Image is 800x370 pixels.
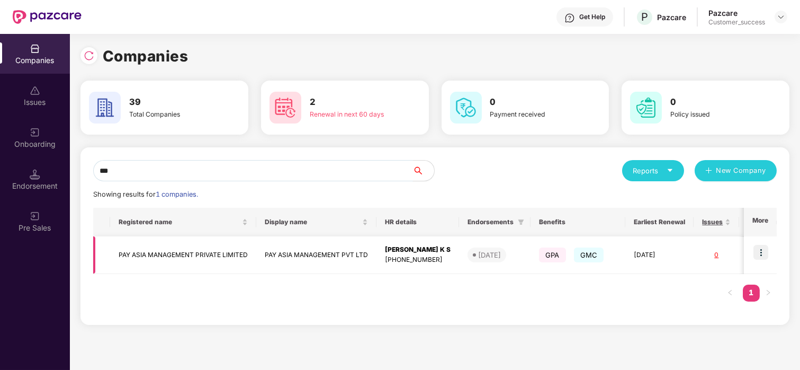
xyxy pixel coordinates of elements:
[490,109,574,119] div: Payment received
[702,250,731,260] div: 0
[531,208,625,236] th: Benefits
[694,208,739,236] th: Issues
[744,208,777,236] th: More
[702,218,723,226] span: Issues
[84,50,94,61] img: svg+xml;base64,PHN2ZyBpZD0iUmVsb2FkLTMyeDMyIiB4bWxucz0iaHR0cDovL3d3dy53My5vcmcvMjAwMC9zdmciIHdpZH...
[110,208,256,236] th: Registered name
[478,250,501,260] div: [DATE]
[30,43,40,54] img: svg+xml;base64,PHN2ZyBpZD0iQ29tcGFuaWVzIiB4bWxucz0iaHR0cDovL3d3dy53My5vcmcvMjAwMC9zdmciIHdpZHRoPS...
[705,167,712,175] span: plus
[722,285,739,302] li: Previous Page
[30,85,40,96] img: svg+xml;base64,PHN2ZyBpZD0iSXNzdWVzX2Rpc2FibGVkIiB4bWxucz0iaHR0cDovL3d3dy53My5vcmcvMjAwMC9zdmciIH...
[667,167,673,174] span: caret-down
[765,289,771,296] span: right
[412,160,435,181] button: search
[385,255,451,265] div: [PHONE_NUMBER]
[516,216,526,228] span: filter
[539,248,566,262] span: GPA
[129,95,213,109] h3: 39
[625,236,694,274] td: [DATE]
[310,109,394,119] div: Renewal in next 60 days
[743,285,760,302] li: 1
[708,8,765,18] div: Pazcare
[760,285,777,302] button: right
[777,13,785,21] img: svg+xml;base64,PHN2ZyBpZD0iRHJvcGRvd24tMzJ4MzIiIHhtbG5zPSJodHRwOi8vd3d3LnczLm9yZy8yMDAwL3N2ZyIgd2...
[310,95,394,109] h3: 2
[670,109,754,119] div: Policy issued
[119,218,240,226] span: Registered name
[129,109,213,119] div: Total Companies
[574,248,604,262] span: GMC
[743,285,760,301] a: 1
[727,289,733,296] span: left
[103,45,188,68] h1: Companies
[30,211,40,222] img: svg+xml;base64,PHN2ZyB3aWR0aD0iMjAiIGhlaWdodD0iMjAiIHZpZXdCb3g9IjAgMCAyMCAyMCIgZmlsbD0ibm9uZSIgeG...
[670,95,754,109] h3: 0
[760,285,777,302] li: Next Page
[450,92,482,124] img: svg+xml;base64,PHN2ZyB4bWxucz0iaHR0cDovL3d3dy53My5vcmcvMjAwMC9zdmciIHdpZHRoPSI2MCIgaGVpZ2h0PSI2MC...
[625,208,694,236] th: Earliest Renewal
[753,245,768,260] img: icon
[412,166,434,175] span: search
[93,190,198,198] span: Showing results for
[269,92,301,124] img: svg+xml;base64,PHN2ZyB4bWxucz0iaHR0cDovL3d3dy53My5vcmcvMjAwMC9zdmciIHdpZHRoPSI2MCIgaGVpZ2h0PSI2MC...
[630,92,662,124] img: svg+xml;base64,PHN2ZyB4bWxucz0iaHR0cDovL3d3dy53My5vcmcvMjAwMC9zdmciIHdpZHRoPSI2MCIgaGVpZ2h0PSI2MC...
[468,218,514,226] span: Endorsements
[579,13,605,21] div: Get Help
[256,236,376,274] td: PAY ASIA MANAGEMENT PVT LTD
[716,165,767,176] span: New Company
[564,13,575,23] img: svg+xml;base64,PHN2ZyBpZD0iSGVscC0zMngzMiIgeG1sbnM9Imh0dHA6Ly93d3cudzMub3JnLzIwMDAvc3ZnIiB3aWR0aD...
[722,285,739,302] button: left
[30,169,40,180] img: svg+xml;base64,PHN2ZyB3aWR0aD0iMTQuNSIgaGVpZ2h0PSIxNC41IiB2aWV3Qm94PSIwIDAgMTYgMTYiIGZpbGw9Im5vbm...
[518,219,524,225] span: filter
[641,11,648,23] span: P
[695,160,777,181] button: plusNew Company
[265,218,360,226] span: Display name
[256,208,376,236] th: Display name
[89,92,121,124] img: svg+xml;base64,PHN2ZyB4bWxucz0iaHR0cDovL3d3dy53My5vcmcvMjAwMC9zdmciIHdpZHRoPSI2MCIgaGVpZ2h0PSI2MC...
[156,190,198,198] span: 1 companies.
[708,18,765,27] div: Customer_success
[13,10,82,24] img: New Pazcare Logo
[110,236,256,274] td: PAY ASIA MANAGEMENT PRIVATE LIMITED
[30,127,40,138] img: svg+xml;base64,PHN2ZyB3aWR0aD0iMjAiIGhlaWdodD0iMjAiIHZpZXdCb3g9IjAgMCAyMCAyMCIgZmlsbD0ibm9uZSIgeG...
[376,208,459,236] th: HR details
[633,165,673,176] div: Reports
[657,12,686,22] div: Pazcare
[385,245,451,255] div: [PERSON_NAME] K S
[490,95,574,109] h3: 0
